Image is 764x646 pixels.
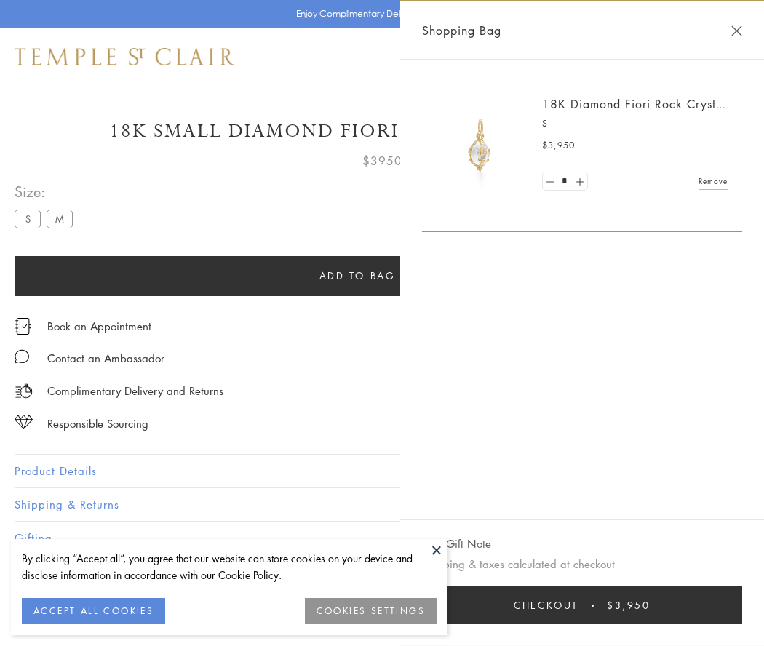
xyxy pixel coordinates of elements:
[422,555,742,573] p: Shipping & taxes calculated at checkout
[47,318,151,334] a: Book an Appointment
[422,535,491,553] button: Add Gift Note
[15,48,234,65] img: Temple St. Clair
[422,21,501,40] span: Shopping Bag
[15,349,29,364] img: MessageIcon-01_2.svg
[47,210,73,228] label: M
[47,349,164,367] div: Contact an Ambassador
[319,268,396,284] span: Add to bag
[542,138,575,153] span: $3,950
[15,522,749,554] button: Gifting
[542,116,728,131] p: S
[15,455,749,487] button: Product Details
[22,550,437,583] div: By clicking “Accept all”, you agree that our website can store cookies on your device and disclos...
[296,7,461,21] p: Enjoy Complimentary Delivery & Returns
[15,415,33,429] img: icon_sourcing.svg
[731,25,742,36] button: Close Shopping Bag
[422,586,742,624] button: Checkout $3,950
[362,151,402,170] span: $3950
[22,598,165,624] button: ACCEPT ALL COOKIES
[15,180,79,204] span: Size:
[607,597,650,613] span: $3,950
[47,382,223,400] p: Complimentary Delivery and Returns
[15,318,32,335] img: icon_appointment.svg
[15,382,33,400] img: icon_delivery.svg
[543,172,557,191] a: Set quantity to 0
[572,172,586,191] a: Set quantity to 2
[15,210,41,228] label: S
[514,597,578,613] span: Checkout
[15,488,749,521] button: Shipping & Returns
[47,415,148,433] div: Responsible Sourcing
[699,173,728,189] a: Remove
[437,102,524,189] img: P51889-E11FIORI
[15,119,749,144] h1: 18K Small Diamond Fiori Rock Crystal Amulet
[15,256,700,296] button: Add to bag
[305,598,437,624] button: COOKIES SETTINGS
